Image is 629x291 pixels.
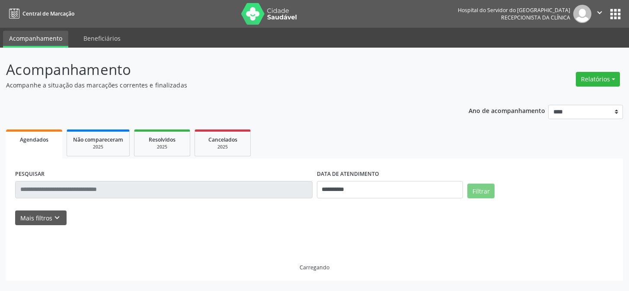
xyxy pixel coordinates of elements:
[458,6,570,14] div: Hospital do Servidor do [GEOGRAPHIC_DATA]
[140,144,184,150] div: 2025
[6,6,74,21] a: Central de Marcação
[573,5,591,23] img: img
[6,81,438,90] p: Acompanhe a situação das marcações correntes e finalizadas
[73,136,123,143] span: Não compareceram
[6,59,438,81] p: Acompanhamento
[576,72,620,87] button: Relatórios
[22,10,74,17] span: Central de Marcação
[3,31,68,48] a: Acompanhamento
[77,31,127,46] a: Beneficiários
[591,5,608,23] button: 
[201,144,244,150] div: 2025
[317,168,379,181] label: DATA DE ATENDIMENTO
[149,136,176,143] span: Resolvidos
[501,14,570,21] span: Recepcionista da clínica
[52,213,62,223] i: keyboard_arrow_down
[300,264,329,271] div: Carregando
[208,136,237,143] span: Cancelados
[73,144,123,150] div: 2025
[469,105,545,116] p: Ano de acompanhamento
[15,210,67,226] button: Mais filtroskeyboard_arrow_down
[467,184,495,198] button: Filtrar
[15,168,45,181] label: PESQUISAR
[595,8,604,17] i: 
[20,136,48,143] span: Agendados
[608,6,623,22] button: apps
